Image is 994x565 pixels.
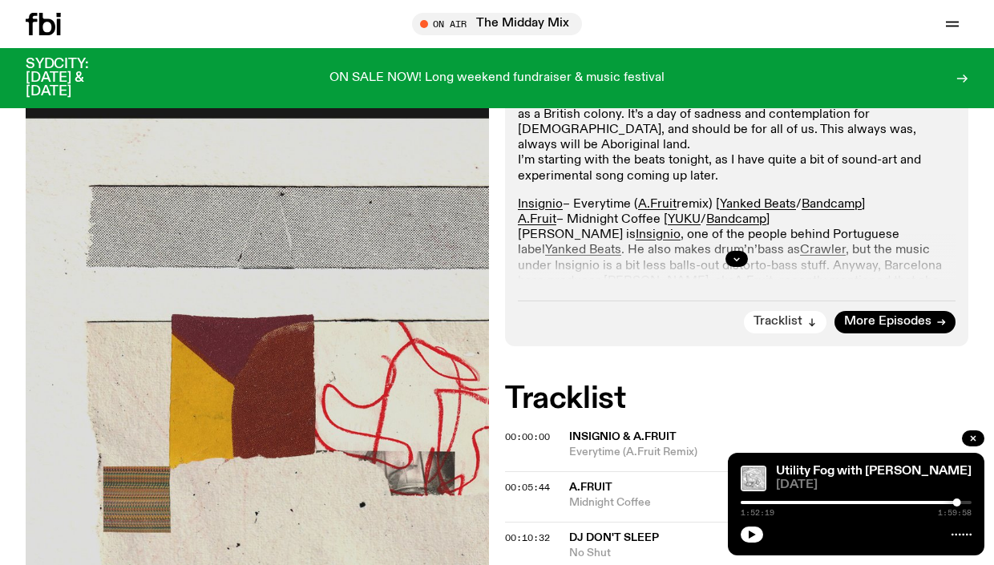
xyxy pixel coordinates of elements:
span: A.Fruit [569,482,612,493]
span: 1:52:19 [741,509,774,517]
a: Bandcamp [802,198,862,211]
span: More Episodes [844,316,931,328]
button: 00:10:32 [505,534,550,543]
span: Tracklist [754,316,802,328]
img: Cover for Kansai Bruises by Valentina Magaletti & YPY [741,466,766,491]
h2: Tracklist [505,385,968,414]
button: Tracklist [744,311,826,333]
a: Bandcamp [706,213,766,226]
span: [DATE] [776,479,972,491]
p: [DATE] is the day when so-called Australia is meant to celebrate its founding as a British colony... [518,92,956,184]
button: 00:05:44 [505,483,550,492]
span: 00:00:00 [505,430,550,443]
a: Utility Fog with [PERSON_NAME] [776,465,972,478]
a: More Episodes [834,311,956,333]
button: On AirThe Midday Mix [412,13,582,35]
span: No Shut [569,546,968,561]
span: DJ Don't Sleep [569,532,659,543]
a: Insignio [518,198,563,211]
span: 1:59:58 [938,509,972,517]
h3: SYDCITY: [DATE] & [DATE] [26,58,128,99]
a: A.Fruit [638,198,677,211]
p: – Everytime ( remix) [ / ] – Midnight Coffee [ / ] [PERSON_NAME] is , one of the people behind Po... [518,197,956,336]
button: 00:00:00 [505,433,550,442]
span: Insignio & A.Fruit [569,431,677,442]
span: Midnight Coffee [569,495,968,511]
span: 00:05:44 [505,481,550,494]
span: 00:10:32 [505,531,550,544]
a: YUKU [668,213,701,226]
a: A.Fruit [518,213,556,226]
p: ON SALE NOW! Long weekend fundraiser & music festival [329,71,665,86]
a: Yanked Beats [720,198,796,211]
a: Insignio [636,228,681,241]
span: Everytime (A.Fruit Remix) [569,445,968,460]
